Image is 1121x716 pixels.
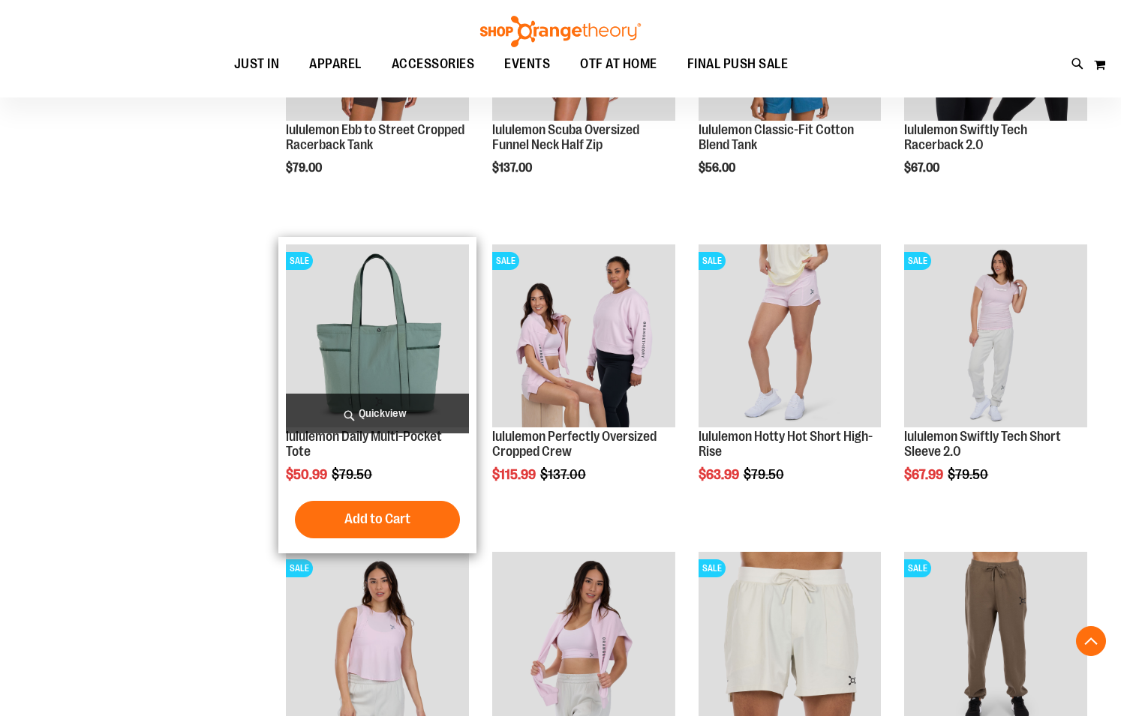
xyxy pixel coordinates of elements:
a: lululemon Swiftly Tech Racerback 2.0 [904,122,1027,152]
span: $115.99 [492,467,538,482]
span: $63.99 [699,467,741,482]
a: APPAREL [294,47,377,81]
a: OTF AT HOME [565,47,672,82]
span: SALE [286,559,313,577]
a: lululemon Scuba Oversized Funnel Neck Half Zip [492,122,639,152]
img: lululemon Swiftly Tech Short Sleeve 2.0 [904,244,1087,427]
span: Add to Cart [344,511,410,527]
span: SALE [699,559,726,577]
div: product [278,237,476,553]
span: $67.99 [904,467,945,482]
a: lululemon Hotty Hot Short High-RiseSALE [699,244,882,430]
a: lululemon Perfectly Oversized Cropped CrewSALE [492,244,675,430]
a: lululemon Classic-Fit Cotton Blend Tank [699,122,854,152]
span: SALE [904,559,931,577]
img: Shop Orangetheory [478,16,643,47]
span: $79.50 [744,467,786,482]
div: product [897,237,1095,520]
a: lululemon Ebb to Street Cropped Racerback Tank [286,122,464,152]
a: lululemon Daily Multi-Pocket ToteSALE [286,244,469,430]
span: EVENTS [504,47,550,81]
span: APPAREL [309,47,362,81]
a: lululemon Swiftly Tech Short Sleeve 2.0SALE [904,244,1087,430]
a: lululemon Hotty Hot Short High-Rise [699,429,873,459]
img: lululemon Daily Multi-Pocket Tote [286,244,469,427]
span: SALE [492,252,519,270]
a: JUST IN [219,47,295,82]
a: Quickview [286,394,469,433]
a: lululemon Swiftly Tech Short Sleeve 2.0 [904,429,1061,459]
div: product [485,237,683,520]
span: JUST IN [234,47,280,81]
span: OTF AT HOME [580,47,657,81]
span: SALE [286,252,313,270]
a: FINAL PUSH SALE [672,47,804,82]
img: lululemon Perfectly Oversized Cropped Crew [492,244,675,427]
button: Add to Cart [295,501,460,538]
img: lululemon Hotty Hot Short High-Rise [699,244,882,427]
span: $137.00 [540,467,588,482]
span: ACCESSORIES [392,47,475,81]
a: EVENTS [489,47,565,82]
span: $67.00 [904,161,942,175]
a: lululemon Perfectly Oversized Cropped Crew [492,429,657,459]
span: $56.00 [699,161,738,175]
span: SALE [699,252,726,270]
button: Back To Top [1076,626,1106,656]
span: $79.00 [286,161,324,175]
a: lululemon Daily Multi-Pocket Tote [286,429,442,459]
div: product [691,237,889,520]
span: $50.99 [286,467,329,482]
a: ACCESSORIES [377,47,490,82]
span: $79.50 [948,467,990,482]
span: $137.00 [492,161,534,175]
span: $79.50 [332,467,374,482]
span: FINAL PUSH SALE [687,47,789,81]
span: SALE [904,252,931,270]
